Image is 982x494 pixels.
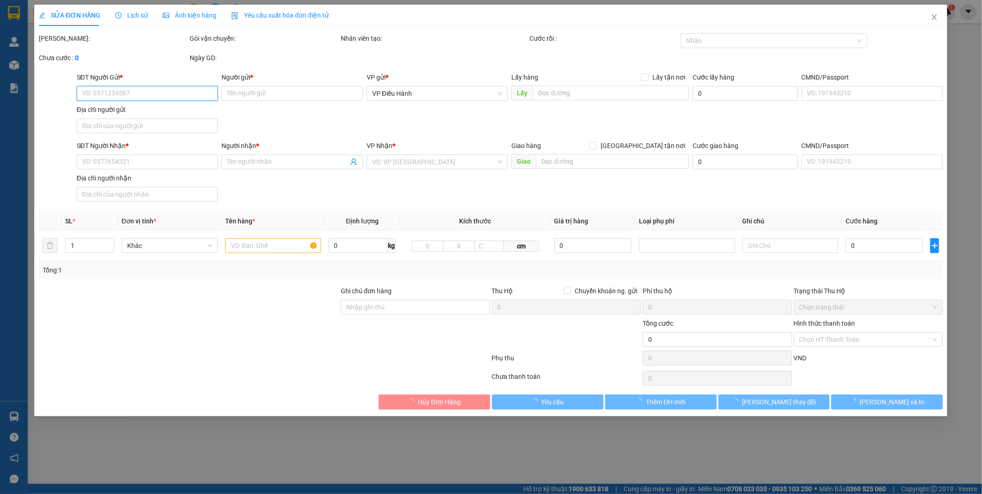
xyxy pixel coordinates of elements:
div: Người gửi [222,72,363,82]
button: Thêm ĐH mới [605,395,717,409]
span: Yêu cầu xuất hóa đơn điện tử [231,12,329,19]
span: Thu Hộ [492,287,513,295]
div: Phụ thu [491,353,642,369]
input: C [475,241,504,252]
div: Gói vận chuyển: [190,33,339,43]
span: Lịch sử [115,12,148,19]
span: loading [408,398,418,405]
span: loading [850,398,860,405]
label: Cước giao hàng [693,142,739,149]
span: [PERSON_NAME] và In [860,397,925,407]
input: D [411,241,444,252]
span: cm [504,241,540,252]
span: Chuyển khoản ng. gửi [571,286,641,296]
div: Nhân viên tạo: [341,33,528,43]
div: Trạng thái Thu Hộ [794,286,943,296]
span: Giá trị hàng [554,217,589,225]
span: plus [931,242,939,249]
input: Cước lấy hàng [693,86,798,101]
span: Thêm ĐH mới [646,397,686,407]
span: Giao hàng [512,142,541,149]
span: Tổng cước [643,320,674,327]
label: Hình thức thanh toán [794,320,855,327]
label: Ghi chú đơn hàng [341,287,392,295]
span: Cước hàng [846,217,878,225]
b: 0 [75,54,79,62]
span: Yêu cầu [541,397,564,407]
th: Ghi chú [739,212,842,230]
div: Chưa thanh toán [491,371,642,388]
span: VP Nhận [367,142,393,149]
div: CMND/Passport [802,72,943,82]
label: Cước lấy hàng [693,74,735,81]
div: Địa chỉ người gửi [77,105,218,115]
span: clock-circle [115,12,122,19]
input: Dọc đường [533,86,689,100]
span: edit [39,12,45,19]
span: close [931,13,939,21]
span: user-add [350,158,357,166]
span: Ảnh kiện hàng [163,12,216,19]
span: Hủy Đơn Hàng [418,397,461,407]
input: Ghi chú đơn hàng [341,300,490,315]
span: Lấy hàng [512,74,539,81]
span: kg [387,238,397,253]
button: [PERSON_NAME] thay đổi [718,395,830,409]
span: Định lượng [346,217,379,225]
span: Giao [512,154,536,169]
span: [GEOGRAPHIC_DATA] tận nơi [597,141,689,151]
span: Lấy tận nơi [649,72,689,82]
div: Địa chỉ người nhận [77,173,218,183]
input: Địa chỉ của người nhận [77,187,218,202]
button: Hủy Đơn Hàng [379,395,490,409]
div: Phí thu hộ [643,286,792,300]
span: Đơn vị tính [122,217,156,225]
span: VND [794,354,807,362]
button: [PERSON_NAME] và In [832,395,943,409]
span: SỬA ĐƠN HÀNG [39,12,100,19]
input: R [443,241,476,252]
span: loading [636,398,646,405]
span: VP Điều Hành [372,86,503,100]
span: SL [65,217,73,225]
input: Ghi Chú [743,238,839,253]
button: delete [43,238,57,253]
div: Tổng: 1 [43,265,379,275]
span: Kích thước [460,217,491,225]
span: loading [732,398,742,405]
span: Lấy [512,86,533,100]
span: loading [531,398,541,405]
span: Tên hàng [225,217,255,225]
input: Dọc đường [536,154,689,169]
input: Cước giao hàng [693,154,798,169]
span: [PERSON_NAME] thay đổi [742,397,816,407]
span: picture [163,12,169,19]
div: VP gửi [367,72,508,82]
span: Khác [127,239,212,253]
div: SĐT Người Gửi [77,72,218,82]
button: Close [922,5,948,31]
th: Loại phụ phí [635,212,739,230]
span: Chọn trạng thái [799,300,938,314]
button: Yêu cầu [492,395,603,409]
input: Địa chỉ của người gửi [77,118,218,133]
img: icon [231,12,239,19]
div: Người nhận [222,141,363,151]
div: Chưa cước : [39,53,188,63]
div: SĐT Người Nhận [77,141,218,151]
div: Ngày GD: [190,53,339,63]
div: [PERSON_NAME]: [39,33,188,43]
div: Cước rồi : [530,33,679,43]
div: CMND/Passport [802,141,943,151]
button: plus [931,238,939,253]
input: VD: Bàn, Ghế [225,238,321,253]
